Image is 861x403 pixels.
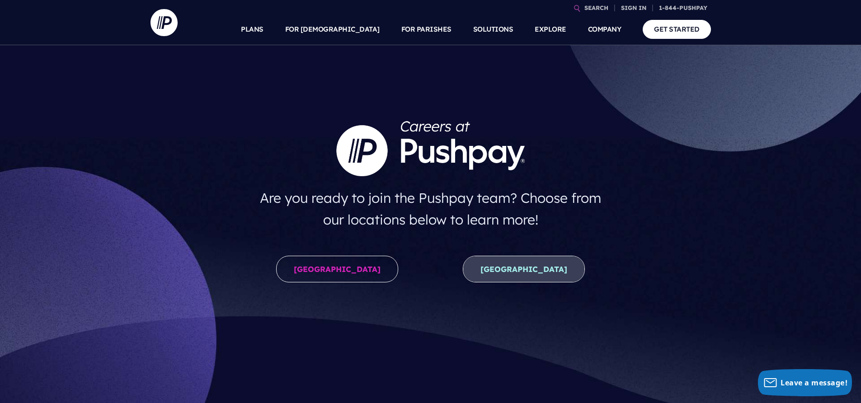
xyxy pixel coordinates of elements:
[401,14,452,45] a: FOR PARISHES
[251,183,610,234] h4: Are you ready to join the Pushpay team? Choose from our locations below to learn more!
[241,14,263,45] a: PLANS
[473,14,513,45] a: SOLUTIONS
[758,369,852,396] button: Leave a message!
[781,378,847,388] span: Leave a message!
[276,256,398,282] a: [GEOGRAPHIC_DATA]
[285,14,380,45] a: FOR [DEMOGRAPHIC_DATA]
[643,20,711,38] a: GET STARTED
[588,14,621,45] a: COMPANY
[535,14,566,45] a: EXPLORE
[463,256,585,282] a: [GEOGRAPHIC_DATA]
